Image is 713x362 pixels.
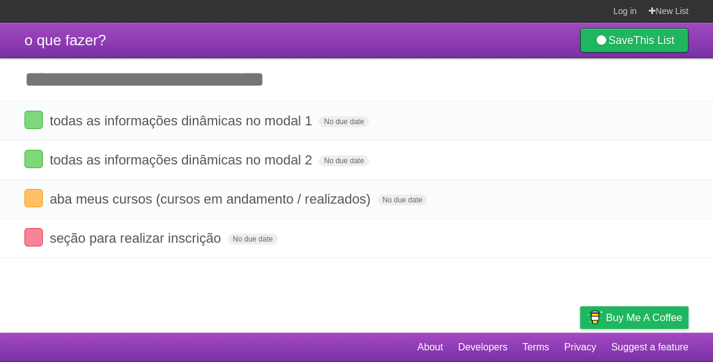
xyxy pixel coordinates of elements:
[606,307,682,328] span: Buy me a coffee
[24,32,106,48] span: o que fazer?
[50,231,224,246] span: seção para realizar inscrição
[580,306,689,329] a: Buy me a coffee
[523,336,550,359] a: Terms
[24,189,43,207] label: Done
[24,111,43,129] label: Done
[228,234,277,245] span: No due date
[564,336,596,359] a: Privacy
[50,113,315,128] span: todas as informações dinâmicas no modal 1
[417,336,443,359] a: About
[586,307,603,328] img: Buy me a coffee
[319,116,368,127] span: No due date
[633,34,674,46] b: This List
[580,28,689,53] a: SaveThis List
[378,194,427,205] span: No due date
[24,150,43,168] label: Done
[50,152,315,168] span: todas as informações dinâmicas no modal 2
[458,336,507,359] a: Developers
[24,228,43,246] label: Done
[319,155,368,166] span: No due date
[611,336,689,359] a: Suggest a feature
[50,191,374,207] span: aba meus cursos (cursos em andamento / realizados)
